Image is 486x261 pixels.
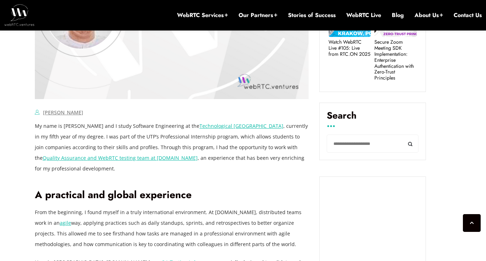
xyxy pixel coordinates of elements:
a: Blog [392,11,404,19]
button: Search [402,135,418,153]
h2: A practical and global experience [35,189,309,201]
a: WebRTC Services [177,11,228,19]
a: Contact Us [454,11,482,19]
a: Watch WebRTC Live #105: Live from RTC.ON 2025 [329,39,371,57]
p: From the beginning, I found myself in a truly international environment. At [DOMAIN_NAME], distri... [35,207,309,250]
label: Search [327,110,418,126]
a: Our Partners [239,11,277,19]
a: Quality Assurance and WebRTC testing team at [DOMAIN_NAME] [43,154,198,161]
p: My name is [PERSON_NAME] and I study Software Engineering at the , currently in my fifth year of ... [35,121,309,174]
a: About Us [415,11,443,19]
a: Stories of Success [288,11,336,19]
a: Secure Zoom Meeting SDK Implementation: Enterprise Authentication with Zero-Trust Principles [374,39,417,81]
a: [PERSON_NAME] [43,109,83,116]
img: WebRTC.ventures [4,4,34,26]
a: WebRTC Live [346,11,381,19]
a: agile [60,219,71,226]
a: Technological [GEOGRAPHIC_DATA] [199,123,283,129]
